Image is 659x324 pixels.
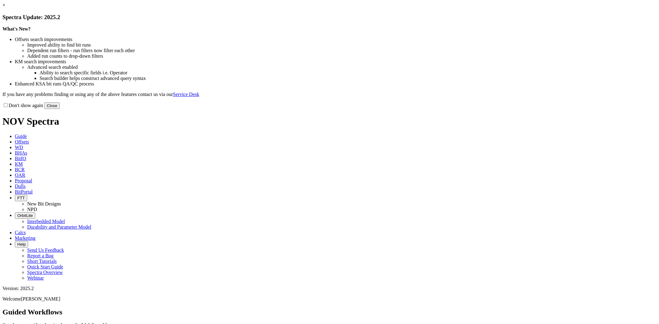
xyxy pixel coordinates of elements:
a: Send Us Feedback [27,247,64,253]
h2: Guided Workflows [2,308,657,316]
span: Help [17,242,26,247]
li: Dependent run filters - run filters now filter each other [27,48,657,53]
a: Quick Start Guide [27,264,63,269]
a: Webinar [27,275,44,280]
li: Added run counts to drop-down filters [27,53,657,59]
li: Search builder helps construct advanced query syntax [40,76,657,81]
span: BCR [15,167,25,172]
span: Calcs [15,230,26,235]
a: Report a Bug [27,253,53,258]
span: OAR [15,172,25,178]
span: FTT [17,196,25,200]
span: OrbitLite [17,213,33,218]
span: Marketing [15,235,36,241]
span: BHAs [15,150,27,156]
li: Enhanced KSA bit runs QA/QC process [15,81,657,87]
span: [PERSON_NAME] [21,296,60,301]
h1: NOV Spectra [2,116,657,127]
input: Don't show again [4,103,8,107]
a: Interbedded Model [27,219,65,224]
p: Welcome [2,296,657,302]
li: Offsets search improvements [15,37,657,42]
a: Durability and Parameter Model [27,224,91,230]
a: Service Desk [173,92,199,97]
a: Spectra Overview [27,270,63,275]
li: KM search improvements [15,59,657,64]
strong: What's New? [2,26,31,31]
label: Don't show again [2,103,43,108]
p: If you have any problems finding or using any of the above features contact us via our [2,92,657,97]
span: BitPortal [15,189,33,194]
span: KM [15,161,23,167]
span: Guide [15,134,27,139]
span: WD [15,145,23,150]
li: Advanced search enabled [27,64,657,70]
h3: Spectra Update: 2025.2 [2,14,657,21]
li: Ability to search specific fields i.e. Operator [40,70,657,76]
a: New Bit Designs [27,201,61,206]
span: Dulls [15,184,26,189]
button: Close [44,102,60,109]
span: BitIQ [15,156,26,161]
a: × [2,2,5,8]
span: Proposal [15,178,32,183]
div: Version: 2025.2 [2,286,657,291]
span: Offsets [15,139,29,144]
li: Improved ability to find bit runs [27,42,657,48]
a: Short Tutorials [27,259,57,264]
a: NPD [27,207,37,212]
